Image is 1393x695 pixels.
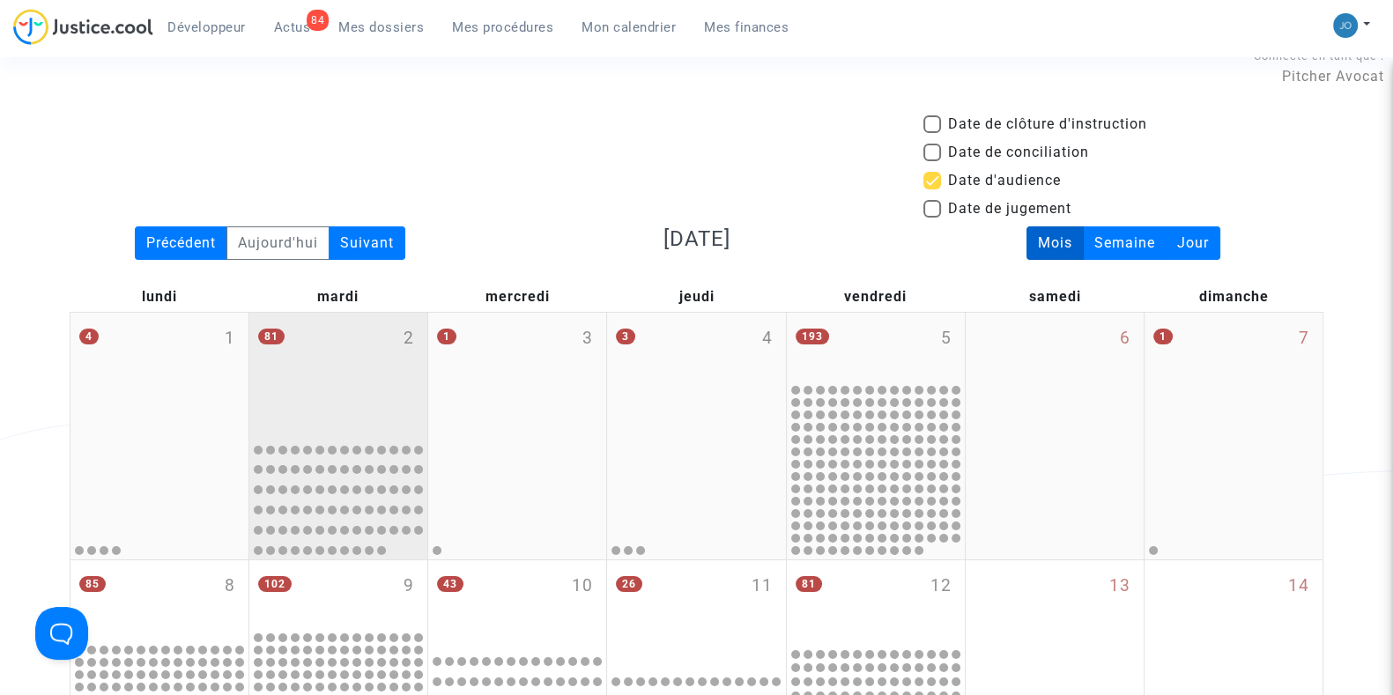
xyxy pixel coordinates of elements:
div: Aujourd'hui [226,226,330,260]
div: Semaine [1083,226,1167,260]
span: Date de clôture d'instruction [948,114,1147,135]
span: 43 [437,576,463,592]
span: 26 [616,576,642,592]
div: mercredi [428,282,607,312]
span: 10 [572,573,593,599]
div: vendredi [786,282,965,312]
iframe: Help Scout Beacon - Open [35,607,88,660]
img: jc-logo.svg [13,9,153,45]
span: 102 [258,576,292,592]
span: 12 [930,573,952,599]
div: lundi [70,282,248,312]
div: Jour [1166,226,1220,260]
span: Mon calendrier [582,19,676,35]
a: Mon calendrier [567,14,690,41]
img: 45a793c8596a0d21866ab9c5374b5e4b [1333,13,1358,38]
span: 8 [225,573,235,599]
img: website_grey.svg [28,46,42,60]
div: samedi [965,282,1144,312]
span: 14 [1288,573,1309,599]
span: 1 [437,329,456,344]
span: 81 [258,329,285,344]
span: 4 [79,329,99,344]
img: tab_domain_overview_orange.svg [71,102,85,116]
span: 11 [752,573,773,599]
img: tab_keywords_by_traffic_grey.svg [200,102,214,116]
span: 7 [1299,326,1309,351]
div: Domaine: [DOMAIN_NAME] [46,46,199,60]
div: lundi septembre 1, 4 events, click to expand [70,313,248,433]
div: vendredi septembre 5, 193 events, click to expand [787,313,965,381]
span: 4 [762,326,773,351]
span: Actus [274,19,311,35]
span: 13 [1109,573,1130,599]
span: 9 [404,573,414,599]
div: v 4.0.25 [49,28,86,42]
div: jeudi [607,282,786,312]
div: vendredi septembre 12, 81 events, click to expand [787,560,965,644]
span: 193 [796,329,829,344]
div: Précédent [135,226,227,260]
div: 84 [307,10,329,31]
div: Mois [1026,226,1084,260]
a: 84Actus [260,14,325,41]
div: dimanche [1145,282,1323,312]
div: samedi septembre 6 [966,313,1144,559]
div: dimanche septembre 7, One event, click to expand [1145,313,1323,433]
span: 81 [796,576,822,592]
div: mardi septembre 2, 81 events, click to expand [249,313,427,433]
span: 6 [1120,326,1130,351]
span: Mes finances [704,19,789,35]
div: mercredi septembre 10, 43 events, click to expand [428,560,606,644]
div: jeudi septembre 4, 3 events, click to expand [607,313,785,433]
div: mardi septembre 9, 102 events, click to expand [249,560,427,629]
span: Date d'audience [948,170,1061,191]
span: 1 [1153,329,1173,344]
span: Mes dossiers [338,19,424,35]
div: Suivant [329,226,405,260]
div: Mots-clés [219,104,270,115]
div: lundi septembre 8, 85 events, click to expand [70,560,248,641]
h3: [DATE] [496,226,896,252]
img: logo_orange.svg [28,28,42,42]
div: jeudi septembre 11, 26 events, click to expand [607,560,785,644]
span: 3 [616,329,635,344]
a: Mes procédures [438,14,567,41]
span: 85 [79,576,106,592]
span: 1 [225,326,235,351]
span: Date de conciliation [948,142,1089,163]
div: mardi [248,282,427,312]
span: Date de jugement [948,198,1071,219]
a: Mes dossiers [324,14,438,41]
span: Développeur [167,19,246,35]
div: mercredi septembre 3, One event, click to expand [428,313,606,433]
span: Mes procédures [452,19,553,35]
a: Mes finances [690,14,803,41]
div: Domaine [91,104,136,115]
span: 3 [582,326,593,351]
span: 2 [404,326,414,351]
a: Développeur [153,14,260,41]
span: 5 [941,326,952,351]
